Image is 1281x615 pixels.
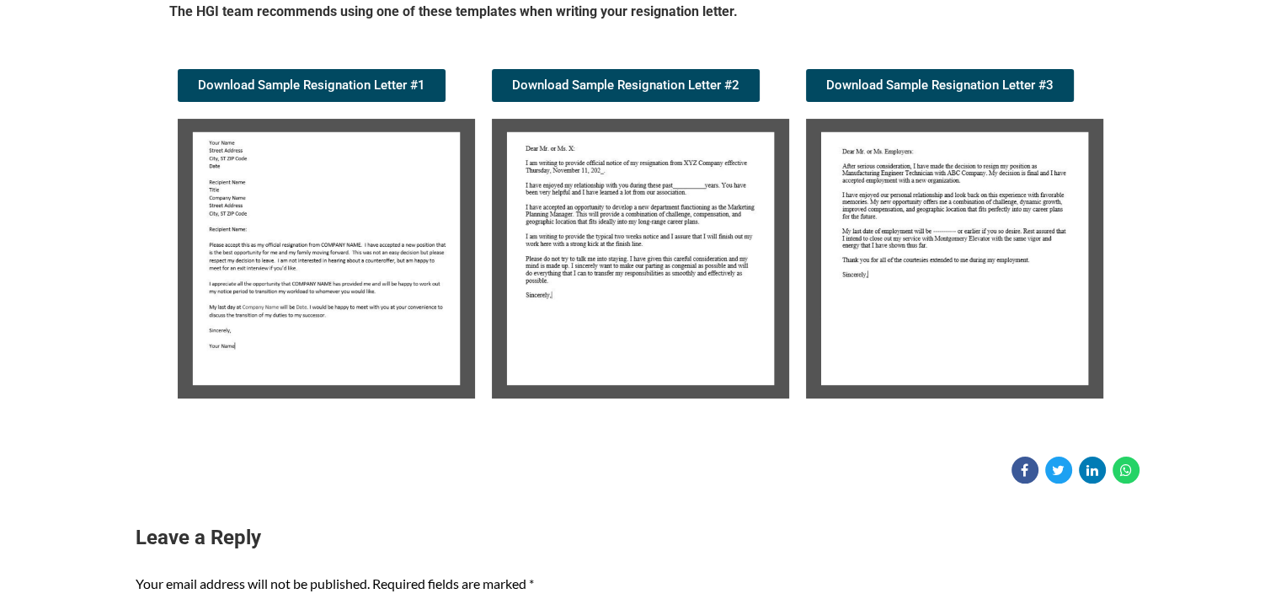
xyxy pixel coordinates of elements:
p: Your email address will not be published. Required fields are marked * [136,572,1146,596]
a: Share on Twitter [1045,457,1072,484]
a: Share on Linkedin [1079,457,1106,484]
span: Download Sample Resignation Letter #1 [198,79,425,92]
h5: The HGI team recommends using one of these templates when writing your resignation letter. [169,3,1113,27]
a: Share on Facebook [1011,457,1038,484]
span: Download Sample Resignation Letter #3 [826,79,1054,92]
a: Download Sample Resignation Letter #3 [806,69,1074,102]
a: Download Sample Resignation Letter #1 [178,69,446,102]
a: Download Sample Resignation Letter #2 [492,69,760,102]
span: Download Sample Resignation Letter #2 [512,79,739,92]
a: Share on WhatsApp [1113,457,1140,484]
h3: Leave a Reply [136,524,1146,553]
